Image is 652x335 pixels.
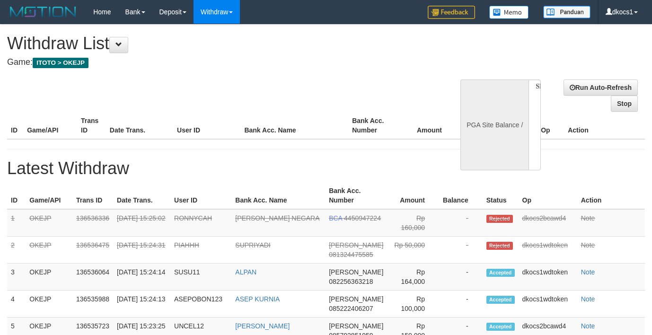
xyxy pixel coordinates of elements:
a: SUPRIYADI [235,241,270,249]
td: OKEJP [26,264,72,291]
th: Bank Acc. Number [325,182,388,209]
td: - [439,237,483,264]
img: panduan.png [543,6,590,18]
span: 081324475585 [329,251,373,258]
th: Trans ID [77,112,106,139]
span: Accepted [486,323,515,331]
div: PGA Site Balance / [460,79,529,170]
td: 136536475 [72,237,113,264]
th: Bank Acc. Name [231,182,325,209]
a: Note [581,214,595,222]
td: - [439,209,483,237]
td: dkocs1wdtoken [519,237,577,264]
th: Op [537,112,564,139]
td: [DATE] 15:24:13 [113,291,170,317]
h4: Game: [7,58,425,67]
span: Accepted [486,296,515,304]
span: [PERSON_NAME] [329,241,383,249]
h1: Latest Withdraw [7,159,645,178]
th: Amount [402,112,456,139]
a: ALPAN [235,268,256,276]
td: 136536336 [72,209,113,237]
a: Stop [611,96,638,112]
img: Feedback.jpg [428,6,475,19]
a: Note [581,322,595,330]
th: Balance [439,182,483,209]
img: MOTION_logo.png [7,5,79,19]
th: Status [483,182,519,209]
th: ID [7,182,26,209]
span: [PERSON_NAME] [329,268,383,276]
span: Accepted [486,269,515,277]
th: User ID [170,182,231,209]
td: Rp 160,000 [388,209,439,237]
td: OKEJP [26,209,72,237]
th: Op [519,182,577,209]
h1: Withdraw List [7,34,425,53]
th: User ID [173,112,240,139]
td: 4 [7,291,26,317]
span: 085222406207 [329,305,373,312]
th: Action [577,182,645,209]
span: Rejected [486,242,513,250]
td: - [439,291,483,317]
td: 136536064 [72,264,113,291]
td: Rp 100,000 [388,291,439,317]
th: Trans ID [72,182,113,209]
th: Bank Acc. Name [240,112,348,139]
td: dkocs1wdtoken [519,264,577,291]
a: Run Auto-Refresh [564,79,638,96]
td: SUSU11 [170,264,231,291]
th: Action [564,112,645,139]
td: [DATE] 15:24:31 [113,237,170,264]
td: Rp 164,000 [388,264,439,291]
th: Game/API [23,112,77,139]
th: Date Trans. [113,182,170,209]
a: ASEP KURNIA [235,295,280,303]
th: ID [7,112,23,139]
a: Note [581,295,595,303]
a: Note [581,241,595,249]
span: 082256363218 [329,278,373,285]
th: Bank Acc. Number [348,112,402,139]
td: dkocs1wdtoken [519,291,577,317]
td: 3 [7,264,26,291]
td: 2 [7,237,26,264]
span: Rejected [486,215,513,223]
td: OKEJP [26,237,72,264]
th: Date Trans. [106,112,173,139]
td: - [439,264,483,291]
span: [PERSON_NAME] [329,295,383,303]
span: 4450947224 [344,214,381,222]
th: Balance [456,112,505,139]
img: Button%20Memo.svg [489,6,529,19]
td: ASEPOBON123 [170,291,231,317]
td: [DATE] 15:24:14 [113,264,170,291]
td: 1 [7,209,26,237]
td: OKEJP [26,291,72,317]
span: BCA [329,214,342,222]
td: 136535988 [72,291,113,317]
td: [DATE] 15:25:02 [113,209,170,237]
td: PIAHHH [170,237,231,264]
span: ITOTO > OKEJP [33,58,88,68]
a: [PERSON_NAME] NEGARA [235,214,319,222]
a: Note [581,268,595,276]
span: [PERSON_NAME] [329,322,383,330]
th: Amount [388,182,439,209]
td: dkocs2bcawd4 [519,209,577,237]
th: Game/API [26,182,72,209]
td: RONNYCAH [170,209,231,237]
td: Rp 50,000 [388,237,439,264]
a: [PERSON_NAME] [235,322,290,330]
